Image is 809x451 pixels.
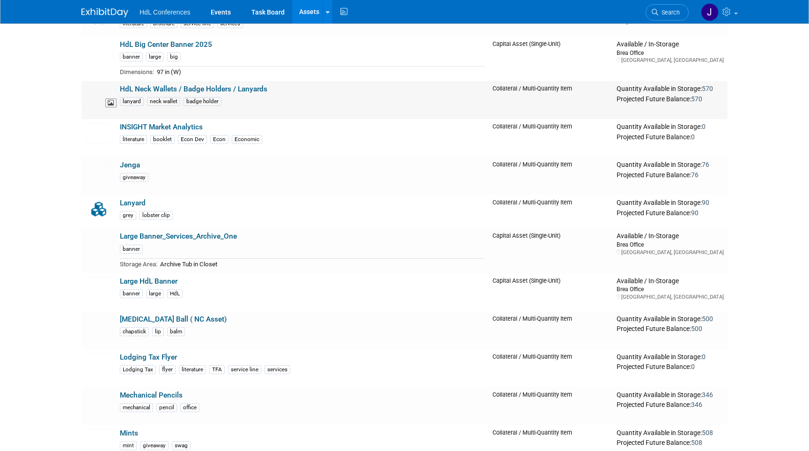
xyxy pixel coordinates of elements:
[120,365,156,374] div: Lodging Tax
[617,249,724,256] div: [GEOGRAPHIC_DATA], [GEOGRAPHIC_DATA]
[691,325,702,332] span: 500
[702,161,709,168] span: 76
[85,199,112,219] img: Collateral-Icon-2.png
[702,391,713,398] span: 346
[489,228,613,273] td: Capital Asset (Single-Unit)
[120,40,212,49] a: HdL Big Center Banner 2025
[617,40,724,49] div: Available / In-Storage
[617,437,724,447] div: Projected Future Balance:
[617,315,724,323] div: Quantity Available in Storage:
[120,327,149,336] div: chapstick
[691,95,702,103] span: 570
[120,403,153,412] div: mechanical
[658,9,680,16] span: Search
[702,429,713,436] span: 508
[617,161,724,169] div: Quantity Available in Storage:
[489,119,613,157] td: Collateral / Multi-Quantity Item
[617,241,724,248] div: Brea Office
[120,53,143,61] div: banner
[146,53,164,61] div: large
[617,85,724,93] div: Quantity Available in Storage:
[146,289,164,298] div: large
[617,199,724,207] div: Quantity Available in Storage:
[702,353,706,361] span: 0
[140,8,190,16] span: HdL Conferences
[105,98,117,107] span: View Asset Image
[120,199,146,207] a: Lanyard
[120,315,227,323] a: [MEDICAL_DATA] Ball ( NC Asset)
[489,195,613,229] td: Collateral / Multi-Quantity Item
[120,173,148,182] div: giveaway
[120,123,203,131] a: INSIGHT Market Analytics
[617,361,724,371] div: Projected Future Balance:
[617,49,724,57] div: Brea Office
[120,289,143,298] div: banner
[617,399,724,409] div: Projected Future Balance:
[489,157,613,195] td: Collateral / Multi-Quantity Item
[167,53,181,61] div: big
[120,261,157,268] span: Storage Area:
[167,289,183,298] div: HdL
[489,37,613,81] td: Capital Asset (Single-Unit)
[702,123,706,130] span: 0
[228,365,261,374] div: service line
[701,3,719,21] img: Johnny Nguyen
[120,85,267,93] a: HdL Neck Wallets / Badge Holders / Lanyards
[702,315,713,323] span: 500
[617,93,724,104] div: Projected Future Balance:
[617,285,724,293] div: Brea Office
[617,323,724,333] div: Projected Future Balance:
[617,277,724,286] div: Available / In-Storage
[120,135,147,144] div: literature
[147,97,180,106] div: neck wallet
[617,131,724,142] div: Projected Future Balance:
[120,353,177,361] a: Lodging Tax Flyer
[120,161,140,169] a: Jenga
[120,97,144,106] div: lanyard
[140,211,173,220] div: lobster clip
[646,4,689,21] a: Search
[184,97,221,106] div: badge holder
[120,245,143,254] div: banner
[157,68,181,75] span: 97 in (W)
[691,363,695,370] span: 0
[702,85,713,92] span: 570
[120,232,237,241] a: Large Banner_Services_Archive_One
[120,277,177,286] a: Large HdL Banner
[140,441,169,450] div: giveaway
[265,365,290,374] div: services
[617,391,724,399] div: Quantity Available in Storage:
[489,387,613,425] td: Collateral / Multi-Quantity Item
[172,441,191,450] div: swag
[617,123,724,131] div: Quantity Available in Storage:
[179,365,206,374] div: literature
[150,135,175,144] div: booklet
[152,327,164,336] div: lip
[81,8,128,17] img: ExhibitDay
[120,391,183,399] a: Mechanical Pencils
[617,293,724,301] div: [GEOGRAPHIC_DATA], [GEOGRAPHIC_DATA]
[120,429,138,437] a: Mints
[178,135,207,144] div: Econ Dev
[489,273,613,311] td: Capital Asset (Single-Unit)
[180,403,199,412] div: office
[210,135,228,144] div: Econ
[617,169,724,180] div: Projected Future Balance:
[691,401,702,408] span: 346
[167,327,185,336] div: balm
[691,209,699,217] span: 90
[702,199,709,206] span: 90
[691,133,695,141] span: 0
[156,403,177,412] div: pencil
[617,353,724,361] div: Quantity Available in Storage:
[157,258,485,269] td: Archive Tub in Closet
[489,349,613,387] td: Collateral / Multi-Quantity Item
[120,67,154,77] td: Dimensions:
[489,311,613,349] td: Collateral / Multi-Quantity Item
[232,135,262,144] div: Economic
[617,232,724,241] div: Available / In-Storage
[617,207,724,218] div: Projected Future Balance:
[120,211,136,220] div: grey
[209,365,225,374] div: TFA
[159,365,176,374] div: flyer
